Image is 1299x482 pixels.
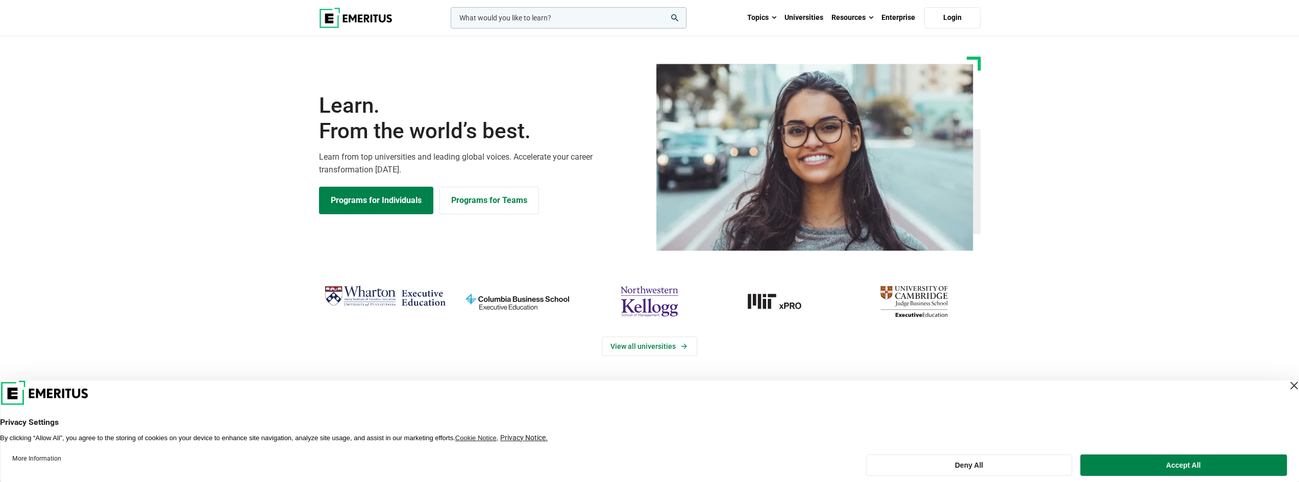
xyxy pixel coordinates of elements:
[319,150,644,176] p: Learn from top universities and leading global voices. Accelerate your career transformation [DATE].
[439,187,539,214] a: Explore for Business
[924,7,981,29] a: Login
[721,282,843,321] img: MIT xPRO
[324,282,446,312] img: Wharton Executive Education
[319,93,644,144] h1: Learn.
[319,118,644,144] span: From the world’s best.
[721,282,843,321] a: MIT-xPRO
[456,282,578,321] img: columbia-business-school
[451,7,687,29] input: woocommerce-product-search-field-0
[602,337,697,356] a: View Universities
[853,282,975,321] img: cambridge-judge-business-school
[319,187,433,214] a: Explore Programs
[656,64,973,251] img: Learn from the world's best
[589,282,710,321] img: northwestern-kellogg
